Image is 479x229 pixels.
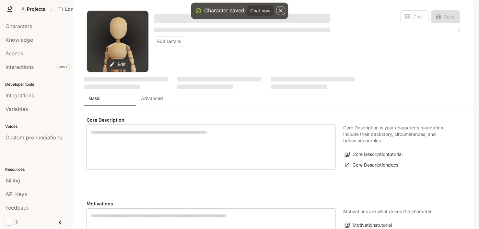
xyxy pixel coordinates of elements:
[55,3,100,16] button: Open workspace menu
[87,11,148,72] button: Open character avatar dialog
[17,3,48,16] a: Go to projects
[343,208,433,215] p: Motivations are what drives the character.
[154,26,330,34] button: Open character details dialog
[89,95,100,102] p: Basic
[247,5,274,16] button: Chat now
[343,149,404,160] button: Core Descriptiontutorial
[27,6,45,12] span: Projects
[65,6,90,12] p: Longbourn
[343,160,400,170] a: Core Descriptiondocs
[107,59,129,70] button: Edit
[87,201,335,207] h4: Motivations
[87,11,148,72] div: Avatar image
[87,125,335,169] div: label
[48,6,55,13] div: /
[154,36,184,47] button: Edit Details
[87,117,335,123] h4: Core Description
[154,10,330,26] button: Open character details dialog
[204,6,244,14] div: Character saved
[343,125,452,144] p: Core Description is your character's foundation. Include their backstory, circumstances, and beha...
[141,95,163,102] p: Advanced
